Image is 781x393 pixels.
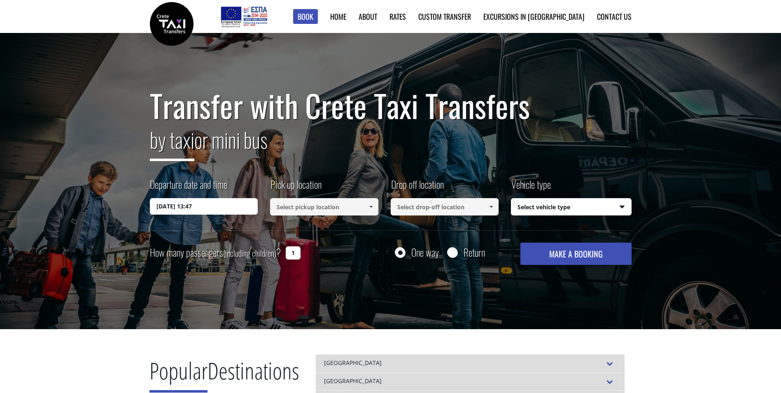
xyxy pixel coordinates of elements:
a: Excursions in [GEOGRAPHIC_DATA] [483,11,585,22]
span: Select vehicle type [511,199,631,216]
a: Show All Items [364,198,378,215]
label: Return [464,247,485,257]
label: One way [411,247,439,257]
small: (including children) [223,247,276,259]
div: [GEOGRAPHIC_DATA] [316,354,625,372]
a: Custom Transfer [418,11,471,22]
a: Contact us [597,11,632,22]
a: Home [330,11,346,22]
label: How many passengers ? [150,243,281,263]
button: MAKE A BOOKING [520,243,631,265]
label: Drop off location [391,177,444,198]
img: e-bannersEUERDF180X90.jpg [219,4,268,29]
a: About [359,11,377,22]
a: Rates [389,11,406,22]
h1: Transfer with Crete Taxi Transfers [150,88,632,123]
input: Select drop-off location [391,198,499,215]
a: Show All Items [485,198,498,215]
a: Crete Taxi Transfers | Safe Taxi Transfer Services from to Heraklion Airport, Chania Airport, Ret... [150,19,194,27]
a: Book [293,9,318,24]
span: by taxi [150,124,194,161]
input: Select pickup location [270,198,378,215]
label: Departure date and time [150,177,227,198]
label: Vehicle type [511,177,551,198]
img: Crete Taxi Transfers | Safe Taxi Transfer Services from to Heraklion Airport, Chania Airport, Ret... [150,2,194,46]
div: [GEOGRAPHIC_DATA] [316,372,625,391]
span: Popular [149,355,207,393]
label: Pick up location [270,177,322,198]
h2: or mini bus [150,123,632,167]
